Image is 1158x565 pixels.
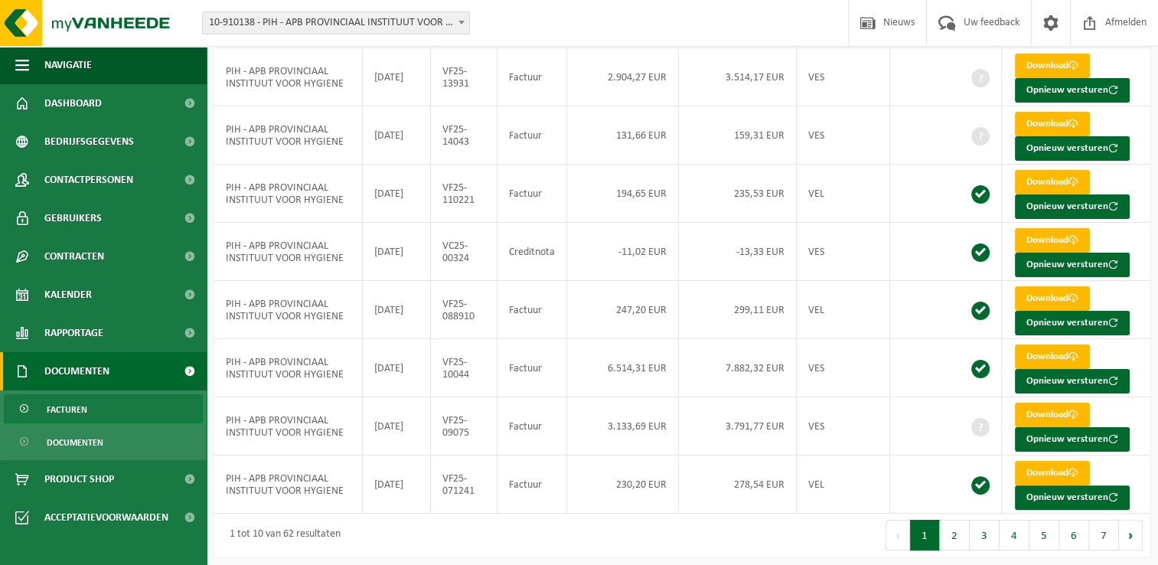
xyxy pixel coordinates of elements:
span: Acceptatievoorwaarden [44,498,168,537]
a: Download [1015,403,1090,427]
td: 2.904,27 EUR [567,48,679,106]
td: [DATE] [363,281,431,339]
button: Opnieuw versturen [1015,427,1130,452]
td: [DATE] [363,48,431,106]
td: 235,53 EUR [679,165,797,223]
div: 1 tot 10 van 62 resultaten [222,521,341,549]
button: 2 [940,520,970,550]
td: PIH - APB PROVINCIAAL INSTITUUT VOOR HYGIENE [214,106,363,165]
span: Navigatie [44,46,92,84]
td: PIH - APB PROVINCIAAL INSTITUUT VOOR HYGIENE [214,165,363,223]
td: VF25-071241 [431,456,497,514]
td: 3.133,69 EUR [567,397,679,456]
span: Kalender [44,276,92,314]
button: Opnieuw versturen [1015,311,1130,335]
button: 5 [1029,520,1059,550]
td: VF25-088910 [431,281,497,339]
span: Documenten [44,352,109,390]
td: VF25-13931 [431,48,497,106]
td: 3.791,77 EUR [679,397,797,456]
td: VF25-110221 [431,165,497,223]
td: Factuur [497,106,567,165]
span: Contactpersonen [44,161,133,199]
button: Opnieuw versturen [1015,253,1130,277]
td: 194,65 EUR [567,165,679,223]
td: 3.514,17 EUR [679,48,797,106]
td: PIH - APB PROVINCIAAL INSTITUUT VOOR HYGIENE [214,339,363,397]
td: [DATE] [363,106,431,165]
td: -13,33 EUR [679,223,797,281]
td: VES [797,223,890,281]
span: Dashboard [44,84,102,122]
td: 247,20 EUR [567,281,679,339]
span: Product Shop [44,460,114,498]
td: Factuur [497,165,567,223]
span: 10-910138 - PIH - APB PROVINCIAAL INSTITUUT VOOR HYGIENE - ANTWERPEN [203,12,469,34]
td: VEL [797,281,890,339]
button: Opnieuw versturen [1015,78,1130,103]
td: Factuur [497,48,567,106]
td: VEL [797,165,890,223]
td: VC25-00324 [431,223,497,281]
td: PIH - APB PROVINCIAAL INSTITUUT VOOR HYGIENE [214,223,363,281]
td: PIH - APB PROVINCIAAL INSTITUUT VOOR HYGIENE [214,456,363,514]
span: 10-910138 - PIH - APB PROVINCIAAL INSTITUUT VOOR HYGIENE - ANTWERPEN [202,11,470,34]
button: 7 [1089,520,1119,550]
td: -11,02 EUR [567,223,679,281]
td: [DATE] [363,456,431,514]
button: 6 [1059,520,1089,550]
button: Opnieuw versturen [1015,485,1130,510]
td: 230,20 EUR [567,456,679,514]
a: Download [1015,286,1090,311]
td: [DATE] [363,339,431,397]
td: 299,11 EUR [679,281,797,339]
span: Bedrijfsgegevens [44,122,134,161]
button: 1 [910,520,940,550]
td: 278,54 EUR [679,456,797,514]
td: Factuur [497,456,567,514]
button: Previous [886,520,910,550]
td: VEL [797,456,890,514]
td: VES [797,106,890,165]
td: 159,31 EUR [679,106,797,165]
a: Download [1015,461,1090,485]
a: Facturen [4,394,203,423]
button: Opnieuw versturen [1015,369,1130,394]
td: VF25-10044 [431,339,497,397]
span: Gebruikers [44,199,102,237]
span: Rapportage [44,314,103,352]
td: VES [797,397,890,456]
td: PIH - APB PROVINCIAAL INSTITUUT VOOR HYGIENE [214,281,363,339]
td: 131,66 EUR [567,106,679,165]
td: Factuur [497,397,567,456]
span: Documenten [47,428,103,457]
td: Creditnota [497,223,567,281]
button: 4 [1000,520,1029,550]
td: [DATE] [363,223,431,281]
td: [DATE] [363,165,431,223]
td: Factuur [497,281,567,339]
a: Download [1015,54,1090,78]
button: Next [1119,520,1143,550]
a: Download [1015,112,1090,136]
span: Contracten [44,237,104,276]
td: VES [797,48,890,106]
td: VF25-14043 [431,106,497,165]
td: PIH - APB PROVINCIAAL INSTITUUT VOOR HYGIENE [214,48,363,106]
td: PIH - APB PROVINCIAAL INSTITUUT VOOR HYGIENE [214,397,363,456]
button: 3 [970,520,1000,550]
td: Factuur [497,339,567,397]
span: Facturen [47,395,87,424]
a: Download [1015,228,1090,253]
td: VES [797,339,890,397]
td: VF25-09075 [431,397,497,456]
a: Download [1015,345,1090,369]
a: Documenten [4,427,203,456]
td: [DATE] [363,397,431,456]
a: Download [1015,170,1090,194]
button: Opnieuw versturen [1015,136,1130,161]
button: Opnieuw versturen [1015,194,1130,219]
td: 7.882,32 EUR [679,339,797,397]
td: 6.514,31 EUR [567,339,679,397]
